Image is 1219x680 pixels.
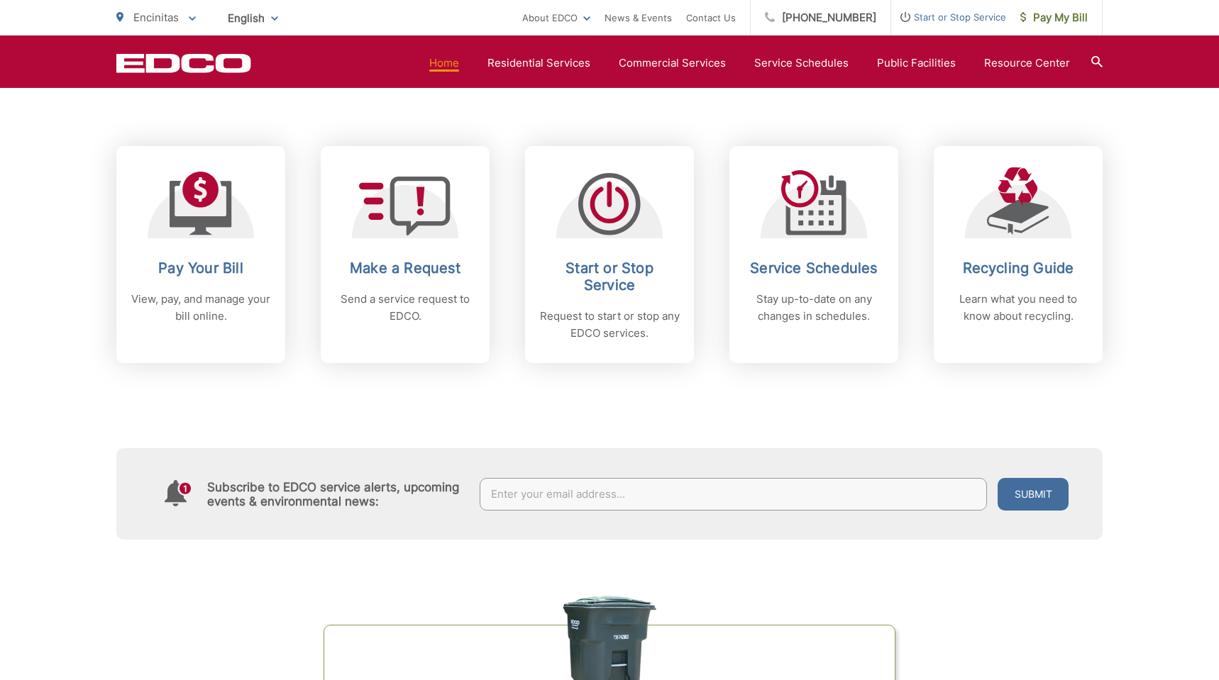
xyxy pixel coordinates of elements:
[754,55,849,72] a: Service Schedules
[729,146,898,363] a: Service Schedules Stay up-to-date on any changes in schedules.
[487,55,590,72] a: Residential Services
[131,260,271,277] h2: Pay Your Bill
[116,146,285,363] a: Pay Your Bill View, pay, and manage your bill online.
[744,260,884,277] h2: Service Schedules
[335,260,475,277] h2: Make a Request
[539,308,680,342] p: Request to start or stop any EDCO services.
[217,6,289,30] span: English
[686,9,736,26] a: Contact Us
[133,11,179,24] span: Encinitas
[429,55,459,72] a: Home
[744,291,884,325] p: Stay up-to-date on any changes in schedules.
[1020,9,1088,26] span: Pay My Bill
[116,53,251,73] a: EDCD logo. Return to the homepage.
[998,478,1069,511] button: Submit
[480,478,988,511] input: Enter your email address...
[948,291,1088,325] p: Learn what you need to know about recycling.
[877,55,956,72] a: Public Facilities
[207,480,465,508] h4: Subscribe to EDCO service alerts, upcoming events & environmental news:
[522,9,590,26] a: About EDCO
[934,146,1103,363] a: Recycling Guide Learn what you need to know about recycling.
[131,291,271,325] p: View, pay, and manage your bill online.
[321,146,490,363] a: Make a Request Send a service request to EDCO.
[605,9,672,26] a: News & Events
[948,260,1088,277] h2: Recycling Guide
[984,55,1070,72] a: Resource Center
[619,55,726,72] a: Commercial Services
[539,260,680,294] h2: Start or Stop Service
[335,291,475,325] p: Send a service request to EDCO.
